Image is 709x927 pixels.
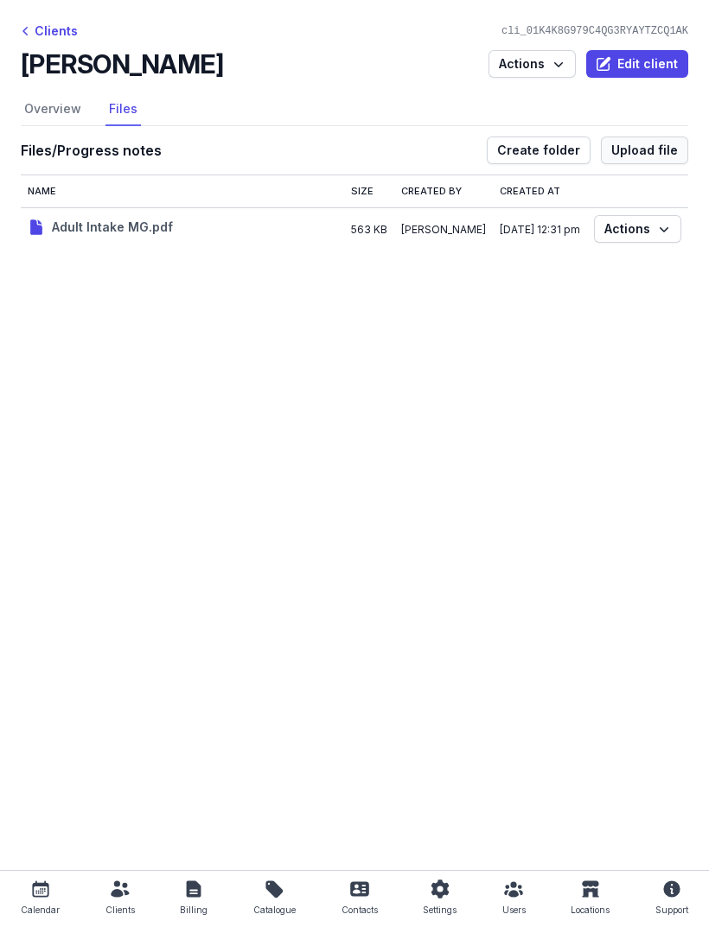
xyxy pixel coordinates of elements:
[655,899,688,920] div: Support
[351,223,387,236] span: 563 KB
[487,137,591,164] button: Create folder
[21,48,223,79] h2: [PERSON_NAME]
[28,217,173,238] button: Adult Intake MG.pdf
[21,93,688,126] nav: Tabs
[253,899,296,920] div: Catalogue
[497,140,580,161] span: Create folder
[495,24,695,38] div: cli_01K4K8G979C4QG3RYAYTZCQ1AK
[57,142,162,159] span: Progress notes
[21,142,52,159] span: Files
[180,899,208,920] div: Billing
[52,142,57,159] span: /
[105,899,135,920] div: Clients
[423,899,457,920] div: Settings
[597,54,678,74] span: Edit client
[342,899,378,920] div: Contacts
[594,215,681,243] button: Actions
[401,223,486,236] span: [PERSON_NAME]
[604,219,671,239] span: Actions
[601,137,688,164] button: Upload file
[394,175,493,207] th: Created by
[571,899,610,920] div: Locations
[52,217,173,238] span: Adult Intake MG.pdf
[500,223,580,236] span: [DATE] 12:31 pm
[21,899,60,920] div: Calendar
[21,93,85,126] a: Overview
[105,93,141,126] a: Files
[499,54,565,74] span: Actions
[21,175,344,207] th: Name
[611,140,678,161] span: Upload file
[493,175,587,207] th: Created at
[502,899,526,920] div: Users
[489,50,576,78] button: Actions
[586,50,688,78] button: Edit client
[344,175,394,207] th: Size
[21,21,78,41] div: Clients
